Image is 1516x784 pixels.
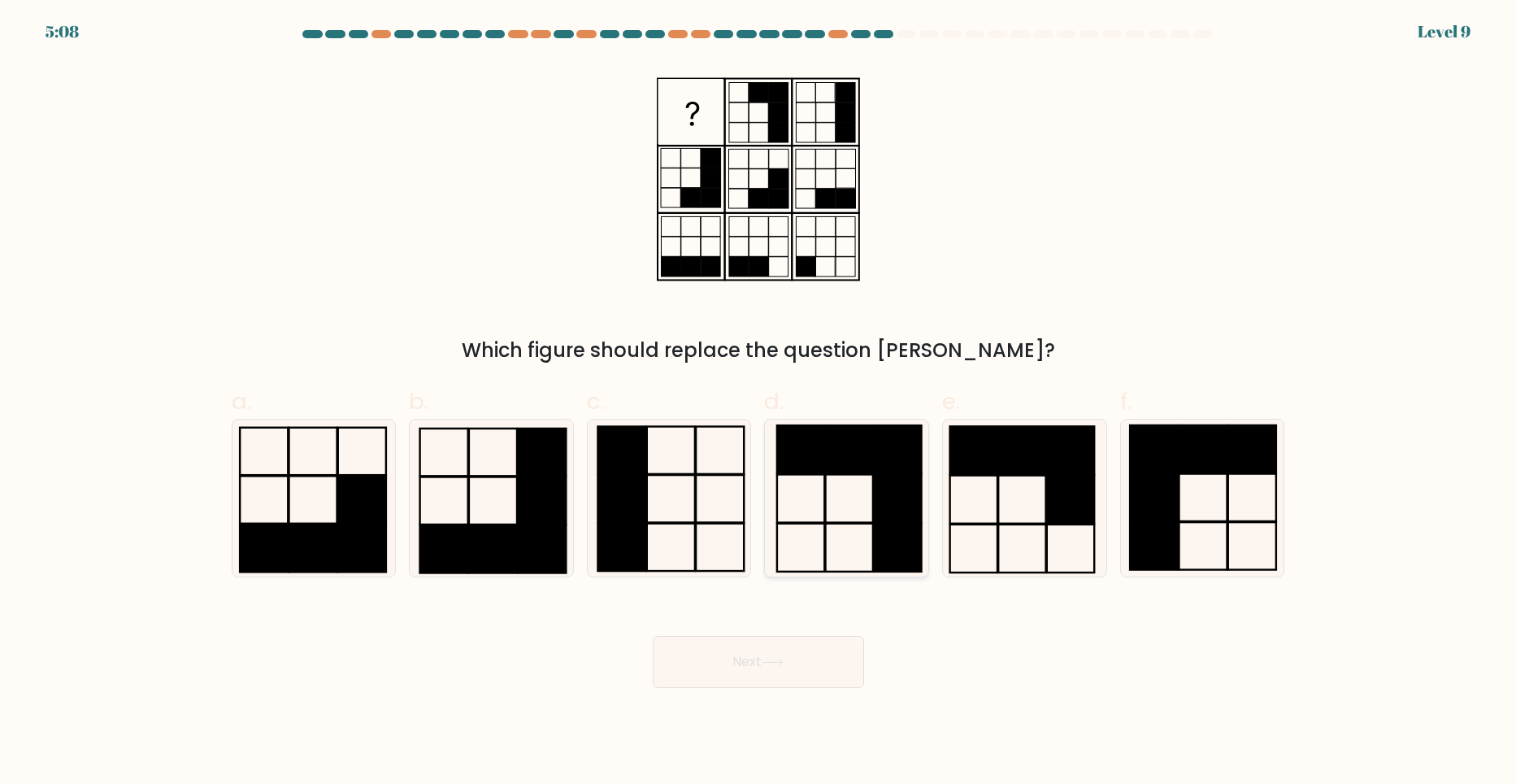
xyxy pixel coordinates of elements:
[232,385,251,417] span: a.
[409,385,428,417] span: b.
[653,636,864,688] button: Next
[1418,20,1470,44] div: Level 9
[241,336,1275,365] div: Which figure should replace the question [PERSON_NAME]?
[587,385,605,417] span: c.
[46,20,79,44] div: 5:08
[942,385,960,417] span: e.
[764,385,784,417] span: d.
[1120,385,1132,417] span: f.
